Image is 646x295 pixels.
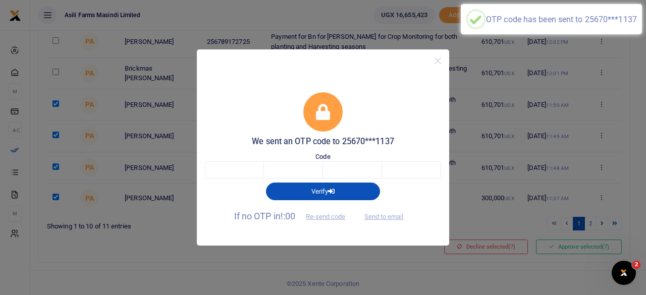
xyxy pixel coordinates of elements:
[281,211,295,221] span: !:00
[486,15,637,24] div: OTP code has been sent to 25670***1137
[632,261,640,269] span: 2
[315,152,330,162] label: Code
[612,261,636,285] iframe: Intercom live chat
[205,137,441,147] h5: We sent an OTP code to 25670***1137
[234,211,354,221] span: If no OTP in
[430,53,445,68] button: Close
[266,183,380,200] button: Verify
